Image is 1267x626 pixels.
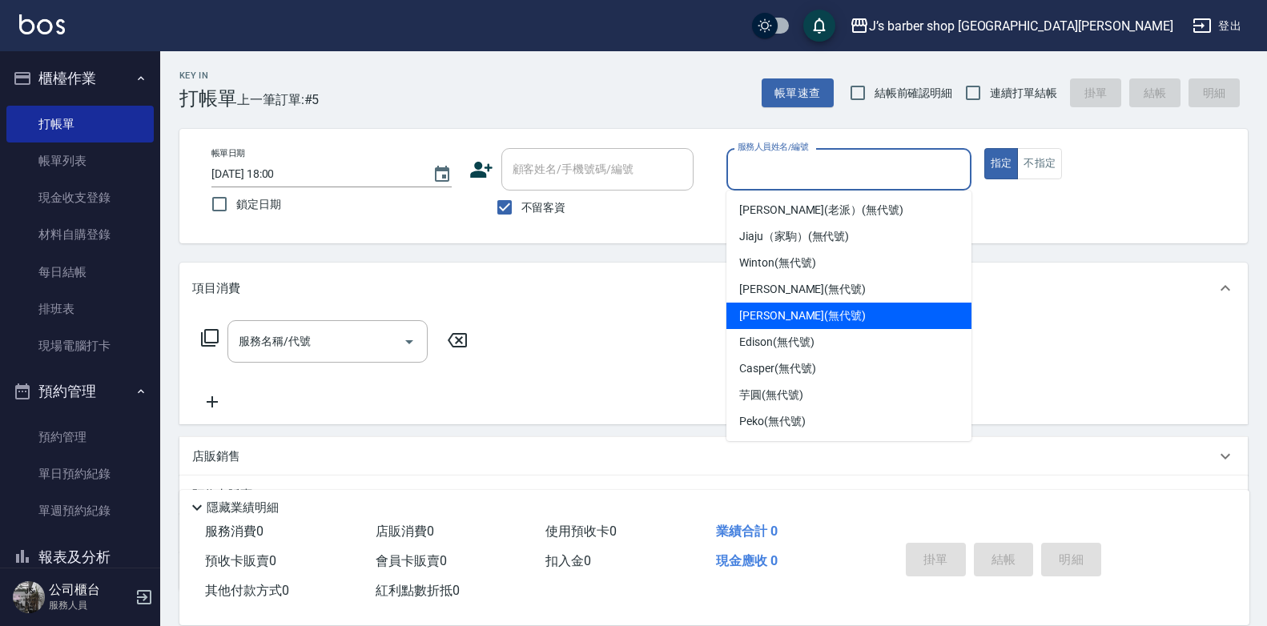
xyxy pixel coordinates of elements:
[179,437,1248,476] div: 店販銷售
[762,78,834,108] button: 帳單速查
[875,85,953,102] span: 結帳前確認明細
[192,280,240,297] p: 項目消費
[179,476,1248,514] div: 預收卡販賣
[6,254,154,291] a: 每日結帳
[376,553,447,568] span: 會員卡販賣 0
[205,524,263,539] span: 服務消費 0
[739,228,849,245] span: Jiaju（家駒） (無代號)
[739,307,866,324] span: [PERSON_NAME] (無代號)
[205,583,289,598] span: 其他付款方式 0
[739,255,815,271] span: Winton (無代號)
[396,329,422,355] button: Open
[49,582,131,598] h5: 公司櫃台
[1186,11,1248,41] button: 登出
[49,598,131,612] p: 服務人員
[739,360,815,377] span: Casper (無代號)
[236,196,281,213] span: 鎖定日期
[739,334,814,351] span: Edison (無代號)
[739,281,866,298] span: [PERSON_NAME] (無代號)
[6,216,154,253] a: 材料自購登錄
[6,58,154,99] button: 櫃檯作業
[376,524,434,539] span: 店販消費 0
[6,179,154,216] a: 現金收支登錄
[13,581,45,613] img: Person
[179,87,237,110] h3: 打帳單
[545,524,617,539] span: 使用預收卡 0
[738,141,808,153] label: 服務人員姓名/編號
[211,147,245,159] label: 帳單日期
[237,90,320,110] span: 上一筆訂單:#5
[739,202,903,219] span: [PERSON_NAME](老派） (無代號)
[6,142,154,179] a: 帳單列表
[716,553,778,568] span: 現金應收 0
[179,70,237,81] h2: Key In
[211,161,416,187] input: YYYY/MM/DD hh:mm
[6,492,154,529] a: 單週預約紀錄
[545,553,591,568] span: 扣入金 0
[207,500,279,516] p: 隱藏業績明細
[803,10,835,42] button: save
[205,553,276,568] span: 預收卡販賣 0
[739,439,814,456] span: 不指定 (無代號)
[192,487,252,504] p: 預收卡販賣
[1017,148,1062,179] button: 不指定
[376,583,460,598] span: 紅利點數折抵 0
[6,455,154,492] a: 單日預約紀錄
[843,10,1180,42] button: J’s barber shop [GEOGRAPHIC_DATA][PERSON_NAME]
[984,148,1019,179] button: 指定
[6,327,154,364] a: 現場電腦打卡
[19,14,65,34] img: Logo
[179,263,1248,314] div: 項目消費
[6,371,154,412] button: 預約管理
[716,524,778,539] span: 業績合計 0
[869,16,1173,36] div: J’s barber shop [GEOGRAPHIC_DATA][PERSON_NAME]
[6,536,154,578] button: 報表及分析
[990,85,1057,102] span: 連續打單結帳
[6,419,154,455] a: 預約管理
[6,291,154,327] a: 排班表
[739,387,803,403] span: 芋圓 (無代號)
[6,106,154,142] a: 打帳單
[521,199,566,216] span: 不留客資
[739,413,806,430] span: Peko (無代號)
[192,448,240,465] p: 店販銷售
[423,155,461,194] button: Choose date, selected date is 2025-10-09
